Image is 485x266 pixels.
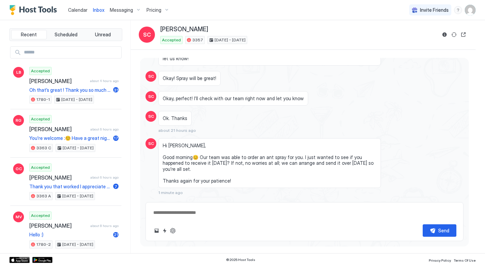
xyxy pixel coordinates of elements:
[36,97,50,103] span: 1780-1
[161,227,169,235] button: Quick reply
[162,37,181,43] span: Accepted
[29,222,88,229] span: [PERSON_NAME]
[9,5,60,15] a: Host Tools Logo
[15,117,22,123] span: RG
[114,136,118,141] span: 17
[15,166,22,172] span: OC
[29,174,88,181] span: [PERSON_NAME]
[29,78,87,84] span: [PERSON_NAME]
[55,32,77,38] span: Scheduled
[438,227,449,234] div: Send
[441,31,449,39] button: Reservation information
[454,256,476,263] a: Terms Of Use
[9,257,30,263] a: App Store
[90,127,119,131] span: about 6 hours ago
[29,126,88,132] span: [PERSON_NAME]
[429,258,451,262] span: Privacy Policy
[11,30,47,39] button: Recent
[143,31,151,39] span: SC
[115,184,117,189] span: 7
[36,241,51,248] span: 1780-2
[147,7,161,13] span: Pricing
[420,7,449,13] span: Invite Friends
[158,190,183,195] span: 1 minute ago
[158,128,196,133] span: about 21 hours ago
[163,143,377,184] span: Hi [PERSON_NAME], Good morning😊 Our team was able to order an ant spray for you. I just wanted to...
[114,87,118,92] span: 31
[423,224,456,237] button: Send
[163,75,216,81] span: Okay! Spray will be great!
[85,30,121,39] button: Unread
[31,116,50,122] span: Accepted
[90,175,119,180] span: about 6 hours ago
[63,145,94,151] span: [DATE] - [DATE]
[429,256,451,263] a: Privacy Policy
[153,227,161,235] button: Upload image
[93,7,104,13] span: Inbox
[459,31,467,39] button: Open reservation
[93,6,104,13] a: Inbox
[62,193,93,199] span: [DATE] - [DATE]
[160,26,208,33] span: [PERSON_NAME]
[114,232,118,237] span: 21
[21,32,37,38] span: Recent
[31,164,50,170] span: Accepted
[31,213,50,219] span: Accepted
[148,93,154,100] span: SC
[465,5,476,15] div: User profile
[16,69,21,75] span: LB
[68,7,88,13] span: Calendar
[95,32,111,38] span: Unread
[48,30,84,39] button: Scheduled
[68,6,88,13] a: Calendar
[9,28,122,41] div: tab-group
[31,68,50,74] span: Accepted
[163,115,187,121] span: Ok. Thanks
[454,6,462,14] div: menu
[110,7,133,13] span: Messaging
[215,37,246,43] span: [DATE] - [DATE]
[148,113,154,119] span: SC
[90,224,119,228] span: about 8 hours ago
[148,141,154,147] span: SC
[61,97,92,103] span: [DATE] - [DATE]
[36,145,51,151] span: 3363 C
[148,73,154,79] span: SC
[15,214,22,220] span: MV
[29,184,110,190] span: Thank you that worked I appreciate the quick response
[62,241,93,248] span: [DATE] - [DATE]
[90,79,119,83] span: about 4 hours ago
[29,232,110,238] span: Hello :)
[29,135,110,141] span: You’re welcome :☺️ Have a great night !
[36,193,51,199] span: 3363 A
[29,87,110,93] span: Oh that’s great ! Thank you so much ☺️
[21,47,121,58] input: Input Field
[163,96,304,102] span: Okay, perfect! I’ll check with our team right now and let you know
[226,258,255,262] span: © 2025 Host Tools
[454,258,476,262] span: Terms Of Use
[192,37,203,43] span: 3357
[169,227,177,235] button: ChatGPT Auto Reply
[450,31,458,39] button: Sync reservation
[32,257,53,263] a: Google Play Store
